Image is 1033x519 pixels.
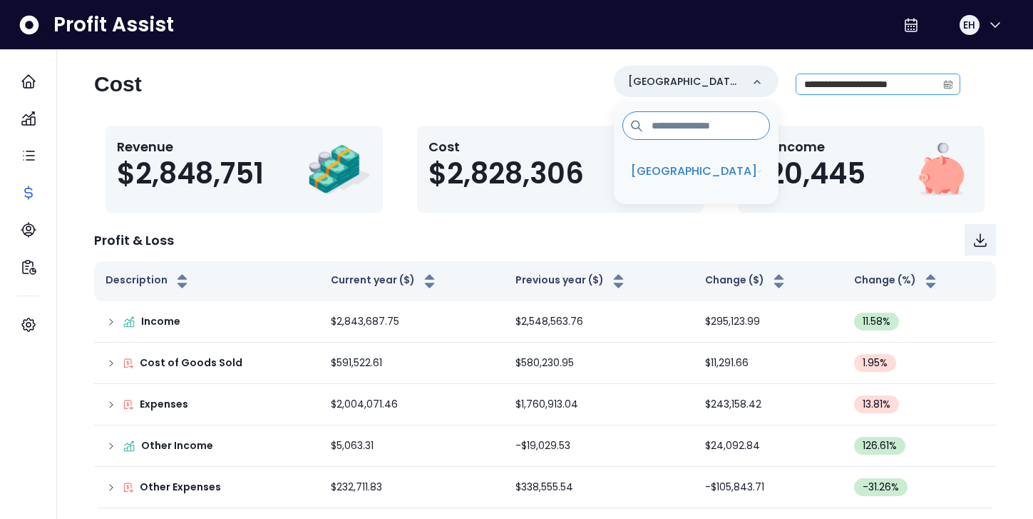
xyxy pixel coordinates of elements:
p: Income [141,314,180,329]
td: $2,004,071.46 [319,384,503,425]
p: Cost [428,137,584,156]
td: -$105,843.71 [694,467,843,508]
button: Change (%) [854,273,940,290]
td: $232,711.83 [319,467,503,508]
td: $591,522.61 [319,343,503,384]
p: Cost of Goods Sold [140,356,242,371]
button: Previous year ($) [515,273,627,290]
td: -$19,029.53 [504,425,694,467]
span: 13.81 % [863,397,890,412]
td: $2,843,687.75 [319,301,503,343]
td: $243,158.42 [694,384,843,425]
p: Other Income [141,438,213,453]
p: Profit & Loss [94,231,174,250]
span: -31.26 % [863,480,899,495]
p: Other Expenses [140,480,221,495]
button: Description [106,273,191,290]
h2: Cost [94,71,142,97]
span: $2,828,306 [428,156,584,191]
button: Download [965,224,996,256]
span: $20,445 [749,156,865,191]
td: $1,760,913.04 [504,384,694,425]
p: [GEOGRAPHIC_DATA] [628,74,741,89]
img: Net Income [909,137,973,201]
span: 126.61 % [863,438,897,453]
span: EH [963,18,975,32]
td: $580,230.95 [504,343,694,384]
td: $24,092.84 [694,425,843,467]
span: Profit Assist [53,12,174,38]
td: $11,291.66 [694,343,843,384]
img: Revenue [307,137,371,201]
p: Expenses [140,397,188,412]
td: $295,123.99 [694,301,843,343]
button: Change ($) [705,273,788,290]
span: 1.95 % [863,356,888,371]
td: $338,555.54 [504,467,694,508]
p: [GEOGRAPHIC_DATA] [631,163,757,180]
span: 11.58 % [863,314,890,329]
td: $2,548,563.76 [504,301,694,343]
p: Net Income [749,137,865,156]
td: $5,063.31 [319,425,503,467]
p: Revenue [117,137,264,156]
span: $2,848,751 [117,156,264,191]
button: Current year ($) [331,273,438,290]
svg: calendar [943,79,953,89]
